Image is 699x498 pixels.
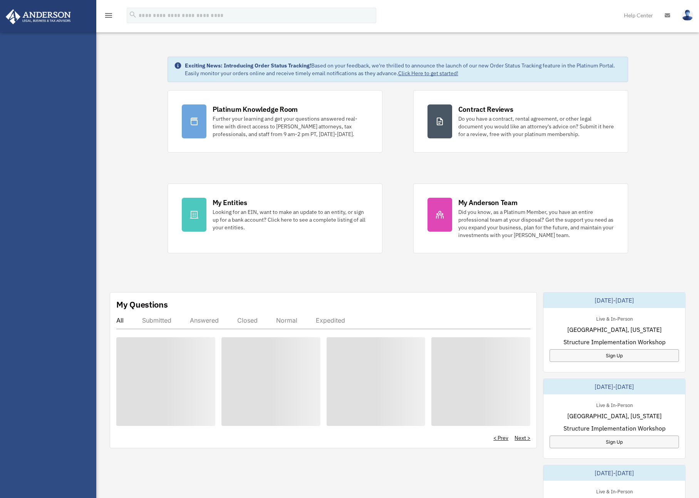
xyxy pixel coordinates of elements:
a: Contract Reviews Do you have a contract, rental agreement, or other legal document you would like... [413,90,628,153]
a: My Anderson Team Did you know, as a Platinum Member, you have an entire professional team at your... [413,183,628,253]
img: User Pic [682,10,693,21]
a: My Entities Looking for an EIN, want to make an update to an entity, or sign up for a bank accoun... [168,183,382,253]
div: Contract Reviews [458,104,513,114]
div: Live & In-Person [590,400,639,409]
i: menu [104,11,113,20]
img: Anderson Advisors Platinum Portal [3,9,73,24]
span: Structure Implementation Workshop [563,337,665,347]
div: Answered [190,316,219,324]
div: Live & In-Person [590,487,639,495]
div: Further your learning and get your questions answered real-time with direct access to [PERSON_NAM... [213,115,368,138]
div: My Anderson Team [458,198,518,207]
span: [GEOGRAPHIC_DATA], [US_STATE] [567,411,662,421]
a: Sign Up [550,436,679,448]
div: Expedited [316,316,345,324]
div: Based on your feedback, we're thrilled to announce the launch of our new Order Status Tracking fe... [185,62,622,77]
div: Closed [237,316,258,324]
div: Live & In-Person [590,314,639,322]
div: Looking for an EIN, want to make an update to an entity, or sign up for a bank account? Click her... [213,208,368,231]
div: Normal [276,316,297,324]
a: menu [104,13,113,20]
a: Platinum Knowledge Room Further your learning and get your questions answered real-time with dire... [168,90,382,153]
span: Structure Implementation Workshop [563,424,665,433]
div: My Questions [116,299,168,310]
a: Sign Up [550,349,679,362]
div: Do you have a contract, rental agreement, or other legal document you would like an attorney's ad... [458,115,614,138]
div: [DATE]-[DATE] [543,293,685,308]
div: Platinum Knowledge Room [213,104,298,114]
span: [GEOGRAPHIC_DATA], [US_STATE] [567,325,662,334]
div: [DATE]-[DATE] [543,379,685,394]
a: < Prev [493,434,508,442]
a: Click Here to get started! [398,70,458,77]
div: All [116,316,124,324]
div: [DATE]-[DATE] [543,465,685,481]
i: search [129,10,137,19]
div: Submitted [142,316,171,324]
div: Did you know, as a Platinum Member, you have an entire professional team at your disposal? Get th... [458,208,614,239]
div: My Entities [213,198,247,207]
a: Next > [515,434,530,442]
strong: Exciting News: Introducing Order Status Tracking! [185,62,311,69]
